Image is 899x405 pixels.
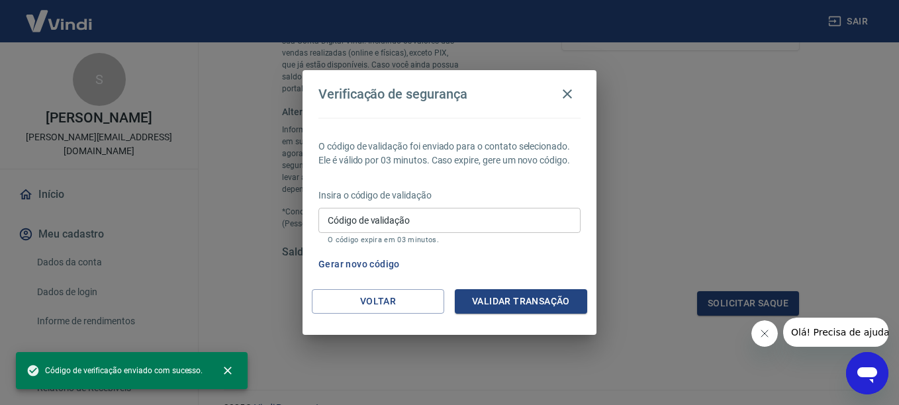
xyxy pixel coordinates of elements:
[783,318,888,347] iframe: Mensagem da empresa
[328,236,571,244] p: O código expira em 03 minutos.
[318,189,581,202] p: Insira o código de validação
[312,289,444,314] button: Voltar
[8,9,111,20] span: Olá! Precisa de ajuda?
[26,364,203,377] span: Código de verificação enviado com sucesso.
[318,140,581,167] p: O código de validação foi enviado para o contato selecionado. Ele é válido por 03 minutos. Caso e...
[318,86,467,102] h4: Verificação de segurança
[213,356,242,385] button: close
[751,320,778,347] iframe: Fechar mensagem
[313,252,405,277] button: Gerar novo código
[455,289,587,314] button: Validar transação
[846,352,888,394] iframe: Botão para abrir a janela de mensagens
